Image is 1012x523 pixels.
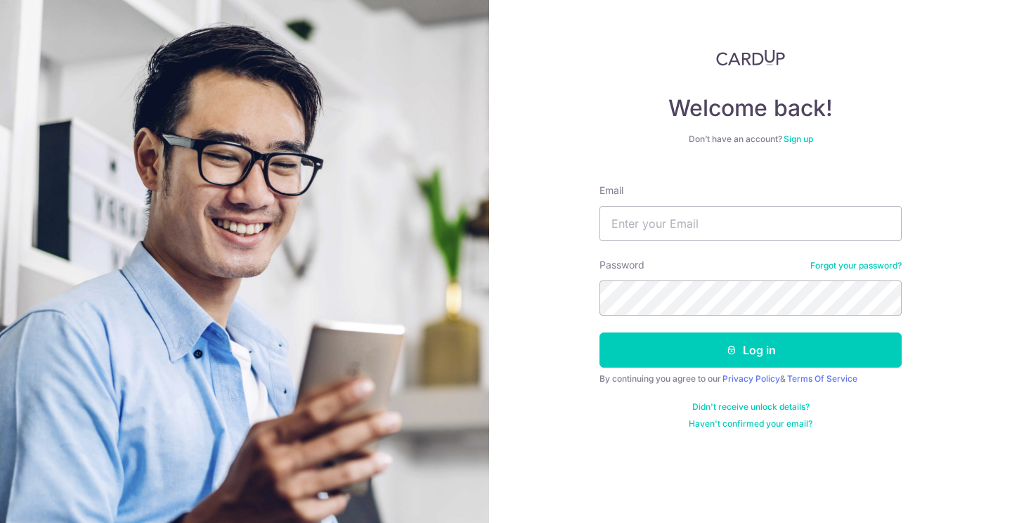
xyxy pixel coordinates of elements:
[599,332,902,368] button: Log in
[692,401,810,413] a: Didn't receive unlock details?
[784,134,813,144] a: Sign up
[689,418,812,430] a: Haven't confirmed your email?
[722,373,780,384] a: Privacy Policy
[787,373,857,384] a: Terms Of Service
[810,260,902,271] a: Forgot your password?
[599,134,902,145] div: Don’t have an account?
[599,373,902,385] div: By continuing you agree to our &
[599,258,644,272] label: Password
[716,49,785,66] img: CardUp Logo
[599,183,623,198] label: Email
[599,206,902,241] input: Enter your Email
[599,94,902,122] h4: Welcome back!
